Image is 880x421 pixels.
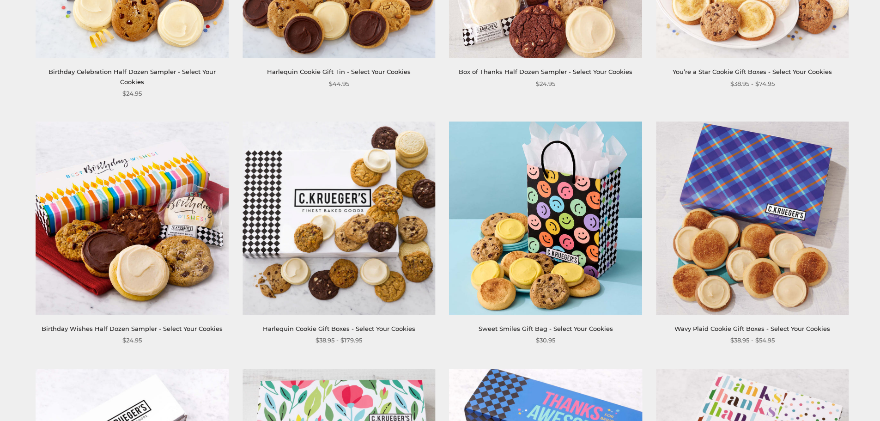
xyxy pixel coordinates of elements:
span: $24.95 [536,79,555,89]
a: Birthday Celebration Half Dozen Sampler - Select Your Cookies [49,68,216,85]
a: Sweet Smiles Gift Bag - Select Your Cookies [479,325,613,332]
a: Box of Thanks Half Dozen Sampler - Select Your Cookies [459,68,632,75]
span: $30.95 [536,336,555,345]
span: $44.95 [329,79,349,89]
span: $38.95 - $179.95 [316,336,362,345]
span: $24.95 [122,89,142,98]
img: Wavy Plaid Cookie Gift Boxes - Select Your Cookies [656,122,849,314]
span: $38.95 - $54.95 [730,336,775,345]
a: Harlequin Cookie Gift Tin - Select Your Cookies [267,68,411,75]
a: Birthday Wishes Half Dozen Sampler - Select Your Cookies [42,325,223,332]
iframe: Sign Up via Text for Offers [7,386,96,414]
span: $38.95 - $74.95 [730,79,775,89]
span: $24.95 [122,336,142,345]
a: You’re a Star Cookie Gift Boxes - Select Your Cookies [673,68,832,75]
a: Harlequin Cookie Gift Boxes - Select Your Cookies [263,325,415,332]
a: Wavy Plaid Cookie Gift Boxes - Select Your Cookies [674,325,830,332]
img: Birthday Wishes Half Dozen Sampler - Select Your Cookies [36,122,229,314]
img: Sweet Smiles Gift Bag - Select Your Cookies [449,122,642,314]
img: Harlequin Cookie Gift Boxes - Select Your Cookies [243,122,435,314]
